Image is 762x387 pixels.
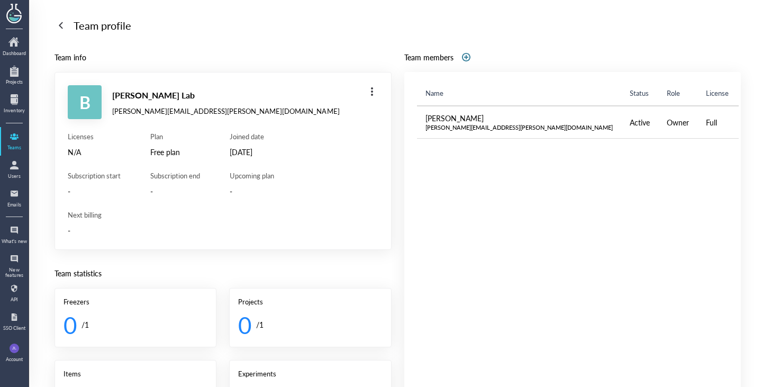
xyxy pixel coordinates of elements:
[1,280,28,307] a: API
[1,51,28,56] div: Dashboard
[55,51,392,64] div: Team info
[150,132,200,141] div: Plan
[425,113,613,123] div: [PERSON_NAME]
[667,88,680,98] span: Role
[256,318,264,331] div: / 1
[63,369,207,379] div: Items
[238,311,252,338] div: 0
[150,171,200,181] div: Subscription end
[621,106,658,139] td: Active
[238,297,382,307] div: Projects
[1,128,28,155] a: Teams
[1,250,28,278] a: New features
[68,132,121,141] div: Licenses
[425,123,613,132] div: [PERSON_NAME][EMAIL_ADDRESS][PERSON_NAME][DOMAIN_NAME]
[697,106,737,139] td: Full
[630,88,649,98] span: Status
[1,34,28,60] a: Dashboard
[230,185,274,197] div: -
[1,297,28,302] div: API
[74,17,131,34] div: Team profile
[1,157,28,183] a: Users
[150,185,200,197] div: -
[230,171,274,181] div: Upcoming plan
[68,146,121,158] div: N/A
[112,106,340,116] div: [PERSON_NAME][EMAIL_ADDRESS][PERSON_NAME][DOMAIN_NAME]
[1,185,28,212] a: Emails
[230,146,274,158] div: [DATE]
[1,326,28,331] div: SSO Client
[63,311,77,338] div: 0
[81,318,89,331] div: / 1
[658,106,697,139] td: Owner
[404,51,453,63] div: Team members
[79,85,90,119] span: B
[425,88,443,98] span: Name
[1,62,28,89] a: Projects
[68,185,121,197] div: -
[1,222,28,248] a: What's new
[112,88,340,102] div: [PERSON_NAME] Lab
[238,369,382,379] div: Experiments
[1,108,28,113] div: Inventory
[63,297,207,307] div: Freezers
[1,174,28,179] div: Users
[1,79,28,85] div: Projects
[68,224,378,237] div: -
[706,88,729,98] span: License
[6,357,23,362] div: Account
[1,145,28,150] div: Teams
[1,239,28,244] div: What's new
[55,267,392,280] div: Team statistics
[1,202,28,208] div: Emails
[150,146,200,158] div: Free plan
[1,91,28,118] a: Inventory
[1,267,28,278] div: New features
[12,344,16,353] span: JL
[68,210,378,220] div: Next billing
[230,132,274,141] div: Joined date
[68,171,121,181] div: Subscription start
[1,309,28,335] a: SSO Client
[55,17,741,34] a: Team profile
